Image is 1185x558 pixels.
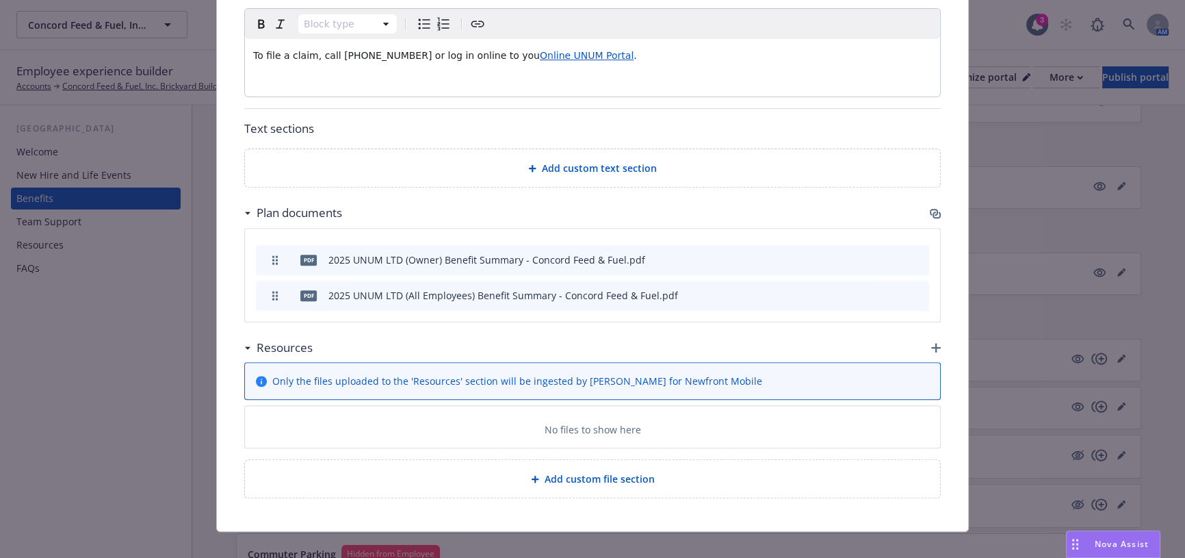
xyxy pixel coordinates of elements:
span: Nova Assist [1095,538,1149,550]
a: Online UNUM Portal [540,50,634,61]
button: Numbered list [434,14,453,34]
span: pdf [300,255,317,265]
button: archive file [913,288,924,303]
button: download file [868,253,878,267]
div: Add custom text section [244,149,941,188]
div: 2025 UNUM LTD (Owner) Benefit Summary - Concord Feed & Fuel.pdf [328,253,645,267]
span: To file a claim, call [PHONE_NUMBER] or log in online to you [253,50,540,61]
div: editable markdown [245,39,940,72]
div: Add custom file section [244,459,941,498]
span: Add custom file section [545,472,655,486]
button: Italic [271,14,290,34]
span: Only the files uploaded to the 'Resources' section will be ingested by [PERSON_NAME] for Newfront... [272,374,762,388]
button: Create link [468,14,487,34]
div: 2025 UNUM LTD (All Employees) Benefit Summary - Concord Feed & Fuel.pdf [328,288,678,303]
button: Nova Assist [1066,531,1160,558]
div: Plan documents [244,204,342,222]
span: Add custom text section [542,161,657,175]
button: preview file [889,288,902,303]
h3: Resources [257,339,313,357]
button: download file [868,288,878,303]
button: preview file [889,253,902,267]
span: pdf [300,290,317,301]
h3: Plan documents [257,204,342,222]
p: Text sections [244,120,941,138]
button: Bulleted list [415,14,434,34]
button: Block type [298,14,397,34]
div: Resources [244,339,313,357]
button: archive file [913,253,924,267]
div: Drag to move [1067,531,1084,557]
p: No files to show here [545,422,641,437]
div: toggle group [415,14,453,34]
span: . [634,50,636,61]
button: Bold [252,14,271,34]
